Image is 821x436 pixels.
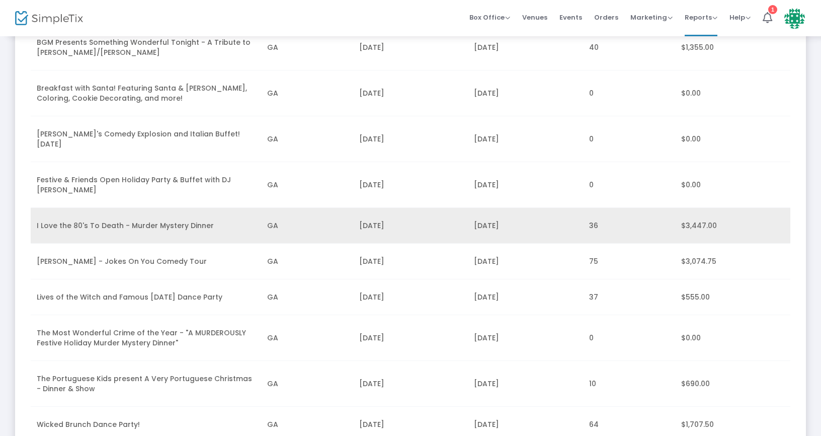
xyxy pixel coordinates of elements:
td: $3,447.00 [675,208,790,244]
div: 1 [768,5,777,14]
td: 0 [583,70,675,116]
td: GA [261,208,353,244]
td: [DATE] [353,244,468,279]
td: GA [261,116,353,162]
td: 0 [583,116,675,162]
td: [DATE] [468,361,583,407]
td: 40 [583,25,675,70]
td: $0.00 [675,70,790,116]
td: [PERSON_NAME]'s Comedy Explosion and Italian Buffet! [DATE] [31,116,261,162]
td: [DATE] [353,279,468,315]
td: [DATE] [353,315,468,361]
td: [DATE] [468,25,583,70]
td: [DATE] [468,70,583,116]
td: [DATE] [353,162,468,208]
td: $0.00 [675,315,790,361]
td: [DATE] [468,279,583,315]
td: $1,355.00 [675,25,790,70]
td: [DATE] [353,361,468,407]
td: 10 [583,361,675,407]
td: $0.00 [675,162,790,208]
td: [DATE] [468,315,583,361]
td: [PERSON_NAME] - Jokes On You Comedy Tour [31,244,261,279]
td: GA [261,70,353,116]
td: [DATE] [468,162,583,208]
td: GA [261,315,353,361]
td: The Most Wonderful Crime of the Year - "A MURDEROUSLY Festive Holiday Murder Mystery Dinner" [31,315,261,361]
td: [DATE] [353,116,468,162]
span: Venues [522,5,547,30]
td: [DATE] [468,208,583,244]
td: 36 [583,208,675,244]
td: The Portuguese Kids present A Very Portuguese Christmas - Dinner & Show [31,361,261,407]
td: 37 [583,279,675,315]
td: $555.00 [675,279,790,315]
td: I Love the 80's To Death - Murder Mystery Dinner [31,208,261,244]
span: Orders [594,5,618,30]
td: Lives of the Witch and Famous [DATE] Dance Party [31,279,261,315]
td: GA [261,279,353,315]
td: 0 [583,315,675,361]
span: Marketing [630,13,673,22]
td: [DATE] [353,25,468,70]
td: GA [261,25,353,70]
td: $3,074.75 [675,244,790,279]
td: GA [261,162,353,208]
span: Reports [685,13,717,22]
span: Events [559,5,582,30]
td: [DATE] [468,116,583,162]
span: Help [729,13,751,22]
td: [DATE] [468,244,583,279]
td: Breakfast with Santa! Featuring Santa & [PERSON_NAME], Coloring, Cookie Decorating, and more! [31,70,261,116]
td: [DATE] [353,70,468,116]
td: GA [261,361,353,407]
td: 75 [583,244,675,279]
td: [DATE] [353,208,468,244]
td: Festive & Friends Open Holiday Party & Buffet with DJ [PERSON_NAME] [31,162,261,208]
span: Box Office [469,13,510,22]
td: $0.00 [675,116,790,162]
td: 0 [583,162,675,208]
td: $690.00 [675,361,790,407]
td: GA [261,244,353,279]
td: BGM Presents Something Wonderful Tonight - A Tribute to [PERSON_NAME]/[PERSON_NAME] [31,25,261,70]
